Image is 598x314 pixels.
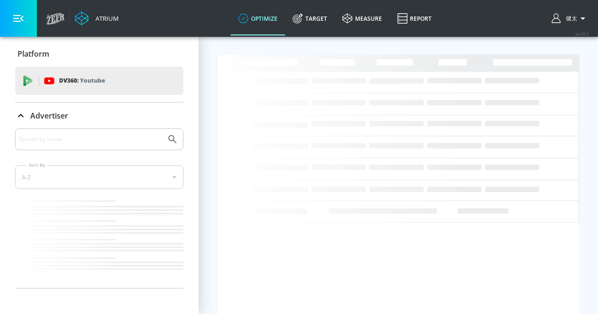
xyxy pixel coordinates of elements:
[390,1,439,35] a: Report
[19,133,162,145] input: Search by name
[27,162,47,168] label: Sort By
[231,1,285,35] a: optimize
[15,67,183,95] div: DV360: Youtube
[562,15,577,23] span: login as: kenta.kurishima@mbk-digital.co.jp
[575,31,589,36] span: v 4.28.0
[75,11,119,25] a: Atrium
[17,49,49,59] p: Platform
[15,102,183,129] div: Advertiser
[552,13,589,24] button: 健太
[15,128,183,288] div: Advertiser
[30,110,68,121] p: Advertiser
[285,1,335,35] a: Target
[92,14,119,23] div: Atrium
[59,76,105,86] p: DV360:
[15,165,183,189] div: A-Z
[15,196,183,288] nav: list of Advertiser
[15,41,183,67] div: Platform
[335,1,390,35] a: measure
[80,76,105,85] p: Youtube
